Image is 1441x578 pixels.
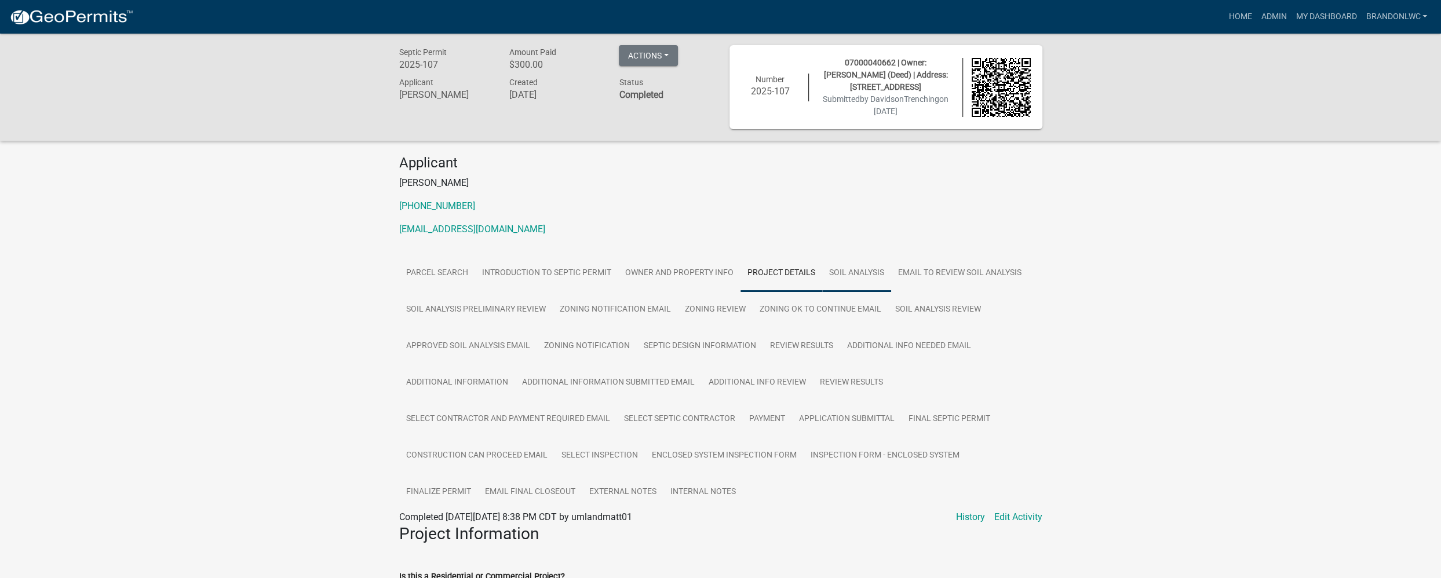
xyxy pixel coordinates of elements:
[792,401,902,438] a: Application Submittal
[1361,6,1432,28] a: brandonlWC
[994,510,1042,524] a: Edit Activity
[663,474,743,511] a: Internal Notes
[619,78,643,87] span: Status
[399,200,475,211] a: [PHONE_NUMBER]
[399,401,617,438] a: Select Contractor and Payment Required Email
[554,437,645,474] a: Select Inspection
[475,255,618,292] a: Introduction to Septic Permit
[399,291,553,328] a: Soil Analysis Preliminary Review
[756,75,785,84] span: Number
[753,291,888,328] a: Zoning OK to continue Email
[399,176,1042,190] p: [PERSON_NAME]
[645,437,804,474] a: Enclosed System Inspection Form
[972,58,1031,117] img: QR code
[763,328,840,365] a: Review Results
[637,328,763,365] a: Septic Design Information
[509,89,601,100] h6: [DATE]
[399,474,478,511] a: Finalize Permit
[537,328,637,365] a: Zoning Notification
[860,94,939,104] span: by DavidsonTrenching
[582,474,663,511] a: External Notes
[1291,6,1361,28] a: My Dashboard
[399,437,554,474] a: Construction Can Proceed Email
[888,291,988,328] a: Soil Analysis Review
[509,59,601,70] h6: $300.00
[823,94,948,116] span: Submitted on [DATE]
[840,328,978,365] a: Additional Info Needed Email
[399,47,447,57] span: Septic Permit
[509,78,537,87] span: Created
[509,47,556,57] span: Amount Paid
[399,328,537,365] a: Approved Soil Analysis Email
[1224,6,1256,28] a: Home
[399,89,492,100] h6: [PERSON_NAME]
[399,255,475,292] a: Parcel search
[399,59,492,70] h6: 2025-107
[399,78,433,87] span: Applicant
[702,364,813,401] a: Additional Info Review
[478,474,582,511] a: Email Final Closeout
[619,45,678,66] button: Actions
[824,58,948,92] span: 07000040662 | Owner: [PERSON_NAME] (Deed) | Address: [STREET_ADDRESS]
[804,437,966,474] a: Inspection Form - Enclosed System
[822,255,891,292] a: Soil Analysis
[399,524,1042,544] h3: Project Information
[678,291,753,328] a: Zoning Review
[956,510,985,524] a: History
[399,224,545,235] a: [EMAIL_ADDRESS][DOMAIN_NAME]
[399,155,1042,171] h4: Applicant
[399,364,515,401] a: Additional Information
[741,86,800,97] h6: 2025-107
[742,401,792,438] a: Payment
[619,89,663,100] strong: Completed
[617,401,742,438] a: Select Septic Contractor
[813,364,890,401] a: Review Results
[891,255,1028,292] a: Email to Review Soil Analysis
[902,401,997,438] a: Final Septic Permit
[399,511,632,522] span: Completed [DATE][DATE] 8:38 PM CDT by umlandmatt01
[553,291,678,328] a: Zoning Notification Email
[740,255,822,292] a: Project Details
[515,364,702,401] a: Additional Information Submitted Email
[618,255,740,292] a: Owner and Property Info
[1256,6,1291,28] a: Admin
